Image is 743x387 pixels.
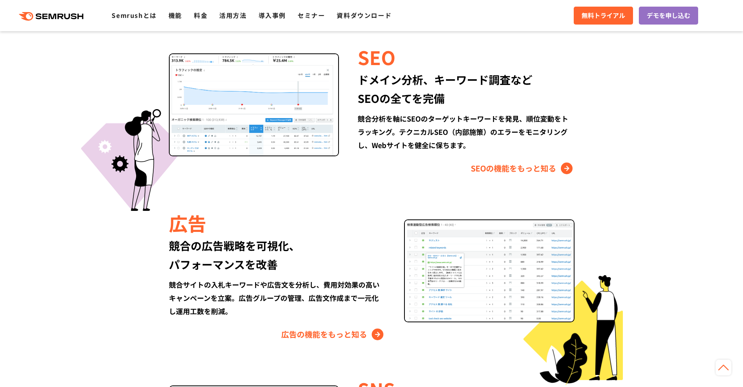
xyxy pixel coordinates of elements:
div: SEO [358,44,574,70]
span: デモを申し込む [647,11,690,21]
div: 競合サイトの入札キーワードや広告文を分析し、費用対効果の高いキャンペーンを立案。広告グループの管理、広告文作成まで一元化し運用工数を削減。 [169,278,385,318]
div: 広告 [169,210,385,236]
a: 導入事例 [259,11,286,20]
a: セミナー [298,11,325,20]
a: 資料ダウンロード [337,11,392,20]
div: 競合分析を軸にSEOのターゲットキーワードを発見、順位変動をトラッキング。テクニカルSEO（内部施策）のエラーをモニタリングし、Webサイトを健全に保ちます。 [358,112,574,152]
a: 機能 [168,11,182,20]
div: ドメイン分析、キーワード調査など SEOの全てを完備 [358,70,574,108]
div: 競合の広告戦略を可視化、 パフォーマンスを改善 [169,236,385,274]
span: 無料トライアル [582,11,625,21]
a: 活用方法 [219,11,246,20]
a: 広告の機能をもっと知る [281,328,385,341]
a: 無料トライアル [574,7,633,25]
a: デモを申し込む [639,7,698,25]
a: 料金 [194,11,207,20]
a: SEOの機能をもっと知る [471,162,575,175]
a: Semrushとは [112,11,156,20]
